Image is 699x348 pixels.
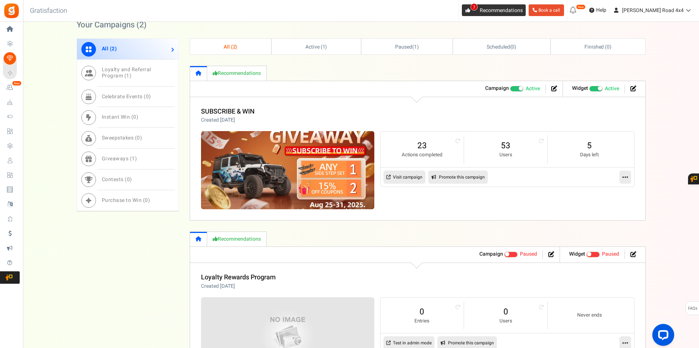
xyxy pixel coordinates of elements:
small: Users [471,152,540,158]
a: New [3,81,20,94]
small: Actions completed [388,152,456,158]
span: Celebrate Events ( ) [102,93,151,100]
a: Promote this campaign [428,171,488,184]
a: 7 Recommendations [462,4,526,16]
span: Paused [520,250,537,258]
a: Book a call [529,4,564,16]
span: 0 [137,134,140,142]
span: Scheduled [487,43,510,51]
span: 1 [132,155,135,162]
span: 2 [233,43,236,51]
span: ( ) [487,43,516,51]
a: Recommendations [207,66,267,81]
span: 0 [133,113,136,121]
span: Purchase to Win ( ) [102,196,150,204]
span: Active [605,85,619,92]
li: Widget activated [567,85,625,93]
span: Contests ( ) [102,176,132,183]
small: Entries [388,318,456,325]
a: 53 [471,140,540,152]
strong: Widget [572,84,588,92]
span: 0 [607,43,610,51]
small: Users [471,318,540,325]
span: ( ) [395,43,419,51]
a: Help [586,4,609,16]
span: Instant Win ( ) [102,113,139,121]
span: 0 [146,93,149,100]
span: Paused [395,43,412,51]
em: New [12,81,22,86]
small: Days left [555,152,624,158]
span: 0 [145,196,148,204]
h2: Your Campaigns ( ) [77,21,147,28]
span: All ( ) [102,45,117,53]
a: Recommendations [207,232,267,246]
a: SUBSCRIBE & WIN [201,107,255,116]
span: Active ( ) [305,43,327,51]
span: FAQs [688,302,698,316]
span: Finished ( ) [584,43,611,51]
a: 0 [471,306,540,318]
span: [PERSON_NAME] Road 4x4 [622,7,684,14]
span: 2 [112,45,115,53]
h3: Gratisfaction [22,4,75,18]
strong: Widget [569,250,585,258]
strong: Campaign [485,84,509,92]
p: Created [DATE] [201,116,255,124]
img: Gratisfaction [3,3,20,19]
li: Widget activated [564,251,625,259]
span: All ( ) [224,43,237,51]
span: Recommendations [480,7,523,14]
span: Giveaways ( ) [102,155,137,162]
span: 2 [139,19,144,31]
span: Active [526,85,540,92]
span: Help [594,7,606,14]
span: 0 [127,176,130,183]
li: 5 [548,135,631,163]
a: 0 [388,306,456,318]
a: Loyalty Rewards Program [201,272,276,282]
a: 23 [388,140,456,152]
em: New [576,4,586,9]
span: 7 [471,3,478,11]
span: 1 [126,72,130,80]
span: Sweepstakes ( ) [102,134,142,142]
span: 0 [511,43,514,51]
span: 1 [414,43,417,51]
span: Paused [602,250,619,258]
small: Never ends [555,312,624,319]
span: Loyalty and Referral Program ( ) [102,66,151,80]
span: 1 [323,43,325,51]
p: Created [DATE] [201,283,276,290]
strong: Campaign [479,250,503,258]
a: Visit campaign [383,171,425,184]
